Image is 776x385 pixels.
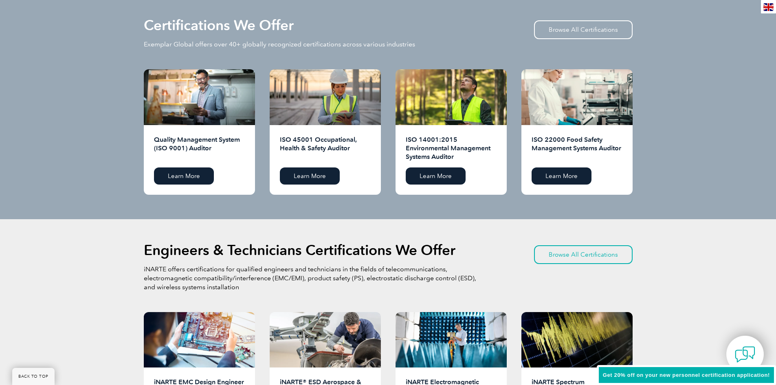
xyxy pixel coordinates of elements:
h2: Certifications We Offer [144,19,294,32]
p: iNARTE offers certifications for qualified engineers and technicians in the fields of telecommuni... [144,265,478,292]
a: Learn More [406,167,466,185]
img: en [763,3,774,11]
a: Learn More [280,167,340,185]
a: BACK TO TOP [12,368,55,385]
a: Browse All Certifications [534,20,633,39]
a: Learn More [532,167,591,185]
img: contact-chat.png [735,344,755,365]
h2: ISO 22000 Food Safety Management Systems Auditor [532,135,622,161]
a: Learn More [154,167,214,185]
p: Exemplar Global offers over 40+ globally recognized certifications across various industries [144,40,415,49]
h2: ISO 45001 Occupational, Health & Safety Auditor [280,135,371,161]
h2: Quality Management System (ISO 9001) Auditor [154,135,245,161]
h2: Engineers & Technicians Certifications We Offer [144,244,455,257]
span: Get 20% off on your new personnel certification application! [603,372,770,378]
a: Browse All Certifications [534,245,633,264]
h2: ISO 14001:2015 Environmental Management Systems Auditor [406,135,497,161]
